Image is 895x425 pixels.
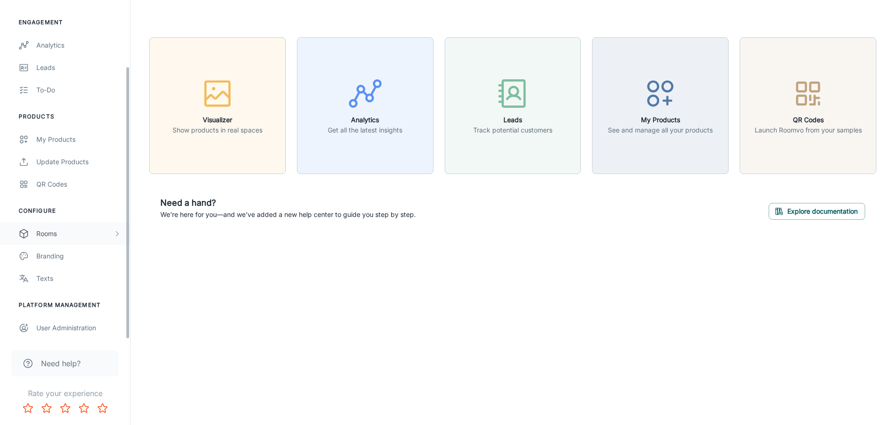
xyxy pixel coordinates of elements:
div: Leads [36,63,121,73]
div: My Products [36,134,121,145]
button: LeadsTrack potential customers [445,37,581,174]
h6: My Products [608,115,713,125]
p: We're here for you—and we've added a new help center to guide you step by step. [160,209,416,220]
h6: Visualizer [172,115,262,125]
a: My ProductsSee and manage all your products [592,100,729,110]
h6: QR Codes [755,115,862,125]
p: Track potential customers [473,125,552,135]
a: QR CodesLaunch Roomvo from your samples [740,100,876,110]
p: Launch Roomvo from your samples [755,125,862,135]
h6: Analytics [328,115,402,125]
h6: Need a hand? [160,196,416,209]
a: Explore documentation [769,206,865,215]
button: QR CodesLaunch Roomvo from your samples [740,37,876,174]
a: LeadsTrack potential customers [445,100,581,110]
p: See and manage all your products [608,125,713,135]
a: AnalyticsGet all the latest insights [297,100,434,110]
div: Analytics [36,40,121,50]
button: AnalyticsGet all the latest insights [297,37,434,174]
div: To-do [36,85,121,95]
button: Explore documentation [769,203,865,220]
h6: Leads [473,115,552,125]
div: Update Products [36,157,121,167]
div: QR Codes [36,179,121,189]
button: My ProductsSee and manage all your products [592,37,729,174]
p: Show products in real spaces [172,125,262,135]
div: Branding [36,251,121,261]
button: VisualizerShow products in real spaces [149,37,286,174]
div: Rooms [36,229,113,239]
p: Get all the latest insights [328,125,402,135]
